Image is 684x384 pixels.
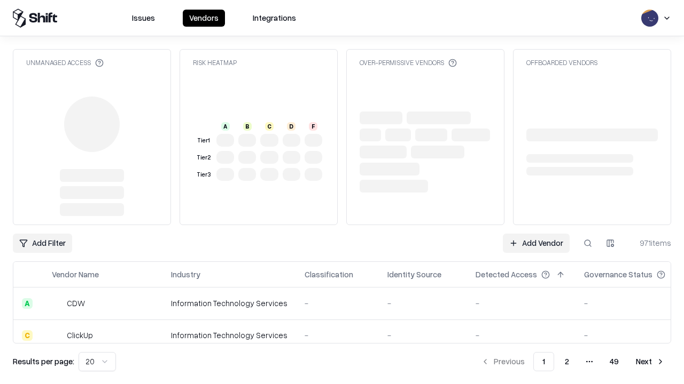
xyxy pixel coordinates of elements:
div: Tier 2 [195,153,212,162]
div: Information Technology Services [171,298,287,309]
div: - [305,298,370,309]
div: Over-Permissive Vendors [360,58,457,67]
div: B [243,122,252,131]
img: ClickUp [52,330,63,341]
nav: pagination [475,352,671,371]
div: Industry [171,269,200,280]
div: Information Technology Services [171,330,287,341]
div: - [305,330,370,341]
div: - [387,298,458,309]
button: Issues [126,10,161,27]
div: - [584,298,682,309]
div: A [221,122,230,131]
img: CDW [52,298,63,309]
button: Integrations [246,10,302,27]
button: Vendors [183,10,225,27]
div: Vendor Name [52,269,99,280]
div: Unmanaged Access [26,58,104,67]
button: 1 [533,352,554,371]
div: Tier 1 [195,136,212,145]
div: Risk Heatmap [193,58,237,67]
div: C [22,330,33,341]
div: Identity Source [387,269,441,280]
button: Add Filter [13,234,72,253]
button: 2 [556,352,578,371]
div: Governance Status [584,269,652,280]
div: ClickUp [67,330,93,341]
div: Classification [305,269,353,280]
div: - [476,330,567,341]
div: Offboarded Vendors [526,58,597,67]
div: - [387,330,458,341]
button: Next [629,352,671,371]
div: C [265,122,274,131]
div: D [287,122,296,131]
div: 971 items [628,237,671,249]
div: A [22,298,33,309]
div: Detected Access [476,269,537,280]
div: - [476,298,567,309]
div: F [309,122,317,131]
div: CDW [67,298,85,309]
button: 49 [601,352,627,371]
div: Tier 3 [195,170,212,179]
div: - [584,330,682,341]
a: Add Vendor [503,234,570,253]
p: Results per page: [13,356,74,367]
